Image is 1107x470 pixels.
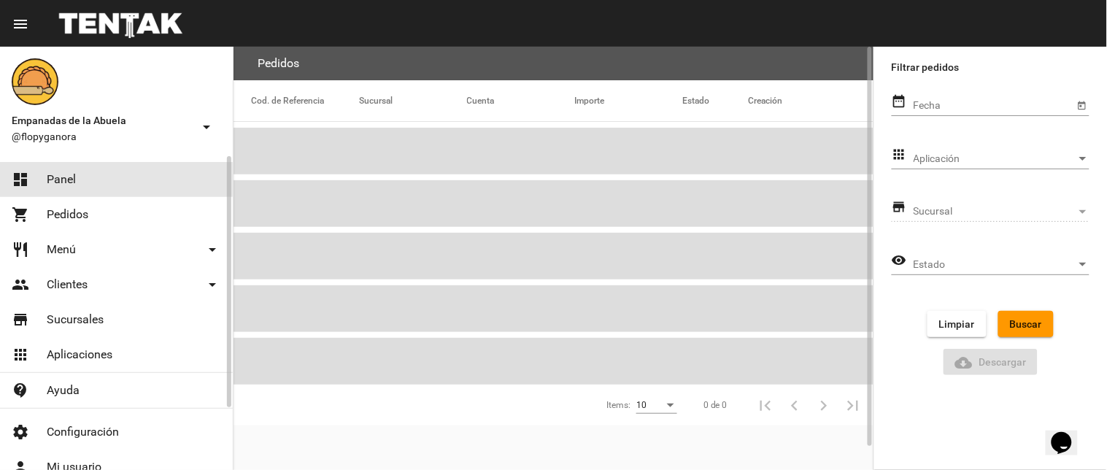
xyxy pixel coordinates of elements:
[914,259,1089,271] mat-select: Estado
[955,356,1027,368] span: Descargar
[892,58,1089,76] label: Filtrar pedidos
[914,153,1089,165] mat-select: Aplicación
[204,241,221,258] mat-icon: arrow_drop_down
[914,100,1074,112] input: Fecha
[12,206,29,223] mat-icon: shopping_cart
[47,207,88,222] span: Pedidos
[12,276,29,293] mat-icon: people
[780,390,809,420] button: Anterior
[12,15,29,33] mat-icon: menu
[12,423,29,441] mat-icon: settings
[838,390,868,420] button: Última
[998,311,1054,337] button: Buscar
[12,129,192,144] span: @flopyganora
[892,93,907,110] mat-icon: date_range
[467,80,575,121] mat-header-cell: Cuenta
[1046,412,1092,455] iframe: chat widget
[12,171,29,188] mat-icon: dashboard
[914,153,1076,165] span: Aplicación
[234,80,359,121] mat-header-cell: Cod. de Referencia
[892,199,907,216] mat-icon: store
[914,206,1089,217] mat-select: Sucursal
[809,390,838,420] button: Siguiente
[1074,97,1089,112] button: Open calendar
[47,312,104,327] span: Sucursales
[944,349,1038,375] button: Descargar ReporteDescargar
[47,383,80,398] span: Ayuda
[927,311,987,337] button: Limpiar
[1010,318,1042,330] span: Buscar
[47,347,112,362] span: Aplicaciones
[47,425,119,439] span: Configuración
[204,276,221,293] mat-icon: arrow_drop_down
[12,112,192,129] span: Empanadas de la Abuela
[636,401,677,411] mat-select: Items:
[636,400,647,410] span: 10
[748,80,873,121] mat-header-cell: Creación
[955,354,973,371] mat-icon: Descargar Reporte
[751,390,780,420] button: Primera
[47,277,88,292] span: Clientes
[574,80,682,121] mat-header-cell: Importe
[12,346,29,363] mat-icon: apps
[914,259,1076,271] span: Estado
[606,398,630,412] div: Items:
[703,398,728,412] div: 0 de 0
[914,206,1076,217] span: Sucursal
[47,172,76,187] span: Panel
[892,146,907,163] mat-icon: apps
[47,242,76,257] span: Menú
[258,53,299,74] h3: Pedidos
[939,318,975,330] span: Limpiar
[12,241,29,258] mat-icon: restaurant
[892,252,907,269] mat-icon: visibility
[12,58,58,105] img: f0136945-ed32-4f7c-91e3-a375bc4bb2c5.png
[12,311,29,328] mat-icon: store
[234,47,873,80] flou-section-header: Pedidos
[682,80,748,121] mat-header-cell: Estado
[198,118,215,136] mat-icon: arrow_drop_down
[12,382,29,399] mat-icon: contact_support
[359,80,467,121] mat-header-cell: Sucursal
